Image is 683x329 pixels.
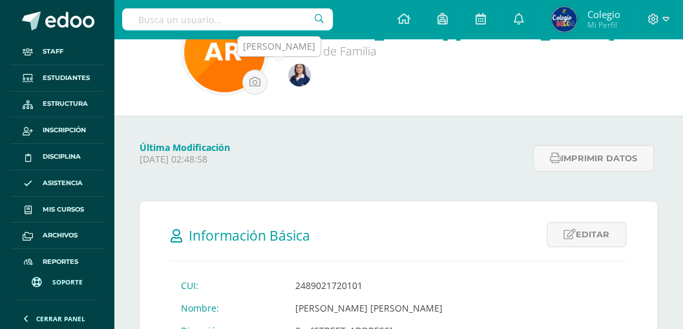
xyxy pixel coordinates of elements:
[547,222,626,247] a: Editar
[10,117,103,144] a: Inscripción
[43,178,83,188] span: Asistencia
[285,274,457,297] td: 2489021720101
[10,170,103,197] a: Asistencia
[10,249,103,275] a: Reportes
[587,8,620,21] span: Colegio
[533,145,654,172] button: Imprimir datos
[52,277,83,286] span: Soporte
[122,8,333,30] input: Busca un usuario...
[243,40,315,53] div: [PERSON_NAME]
[43,152,81,162] span: Disciplina
[43,73,90,83] span: Estudiantes
[285,297,457,319] td: [PERSON_NAME] [PERSON_NAME]
[36,314,85,323] span: Cerrar panel
[189,226,310,244] span: Información Básica
[43,230,78,241] span: Archivos
[140,141,525,154] h4: Última Modificación
[43,46,63,57] span: Staff
[171,274,285,297] td: CUI:
[10,223,103,249] a: Archivos
[43,204,84,215] span: Mis cursos
[10,144,103,170] a: Disciplina
[10,65,103,92] a: Estudiantes
[587,19,620,30] span: Mi Perfil
[10,197,103,223] a: Mis cursos
[43,257,78,267] span: Reportes
[10,92,103,118] a: Estructura
[551,6,577,32] img: c600e396c05fc968532ff46e374ede2f.png
[171,297,285,319] td: Nombre:
[43,125,86,135] span: Inscripción
[184,12,265,92] img: 732580a6fe9e70e9c5664acab821d34c.png
[10,39,103,65] a: Staff
[140,154,525,165] p: [DATE] 02:48:58
[288,43,615,59] div: Padre de Familia
[16,264,98,296] a: Soporte
[43,99,88,109] span: Estructura
[288,64,311,86] img: 22adbce9add6dbe59c2b2a0e39dd6161.png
